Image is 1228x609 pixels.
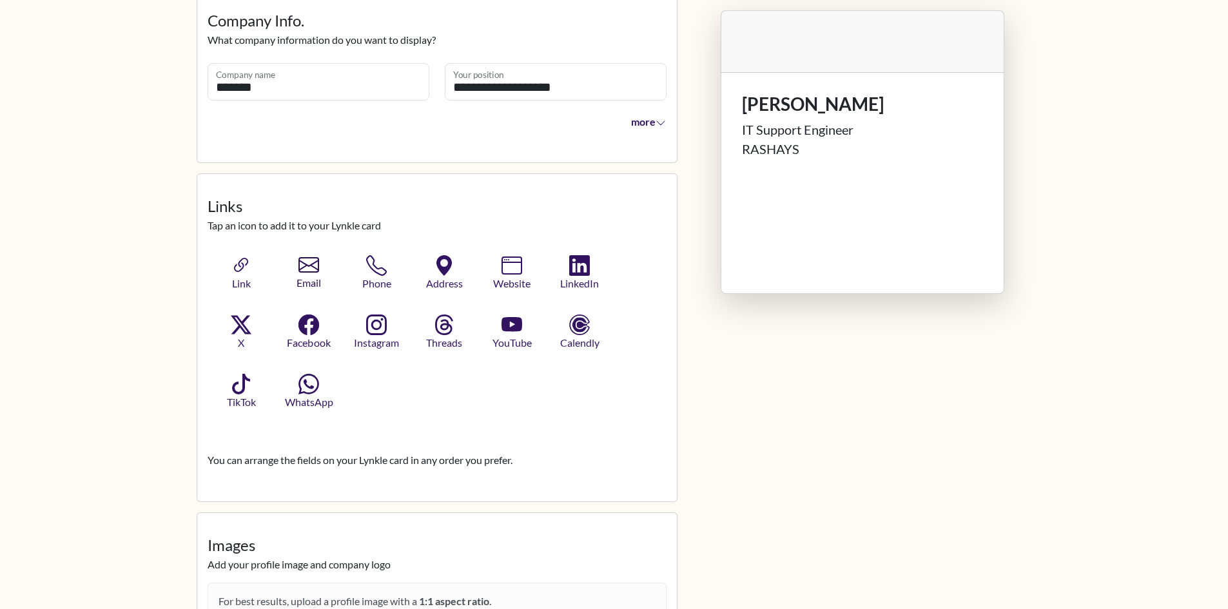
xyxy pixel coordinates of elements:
[278,372,340,411] button: WhatsApp
[553,335,606,351] span: Calendly
[210,254,272,293] button: Link
[485,335,538,351] span: YouTube
[549,313,610,352] button: Calendly
[419,595,489,607] strong: 1:1 aspect ratio
[742,121,983,140] div: IT Support Engineer
[215,394,268,410] span: TikTok
[346,254,407,293] button: Phone
[208,557,667,572] p: Add your profile image and company logo
[210,313,272,352] button: X
[481,313,543,352] button: YouTube
[413,254,475,293] button: Address
[631,115,666,128] span: more
[693,10,1032,325] div: Lynkle card preview
[215,276,268,291] span: Link
[481,254,543,293] button: Website
[282,275,336,291] span: Email
[208,32,667,48] p: What company information do you want to display?
[208,195,667,218] legend: Links
[282,394,335,410] span: WhatsApp
[350,335,403,351] span: Instagram
[413,313,475,352] button: Threads
[418,335,471,351] span: Threads
[553,276,606,291] span: LinkedIn
[210,372,272,411] button: TikTok
[208,452,667,468] p: You can arrange the fields on your Lynkle card in any order you prefer.
[350,276,403,291] span: Phone
[742,140,983,159] div: RASHAYS
[549,254,610,293] button: LinkedIn
[623,108,667,134] button: more
[278,254,340,291] button: Email
[742,93,983,115] h1: [PERSON_NAME]
[346,313,407,352] button: Instagram
[282,335,336,351] span: Facebook
[208,218,667,233] p: Tap an icon to add it to your Lynkle card
[215,335,268,351] span: X
[208,534,667,557] legend: Images
[418,276,471,291] span: Address
[485,276,538,291] span: Website
[208,9,667,32] legend: Company Info.
[277,313,340,353] button: Facebook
